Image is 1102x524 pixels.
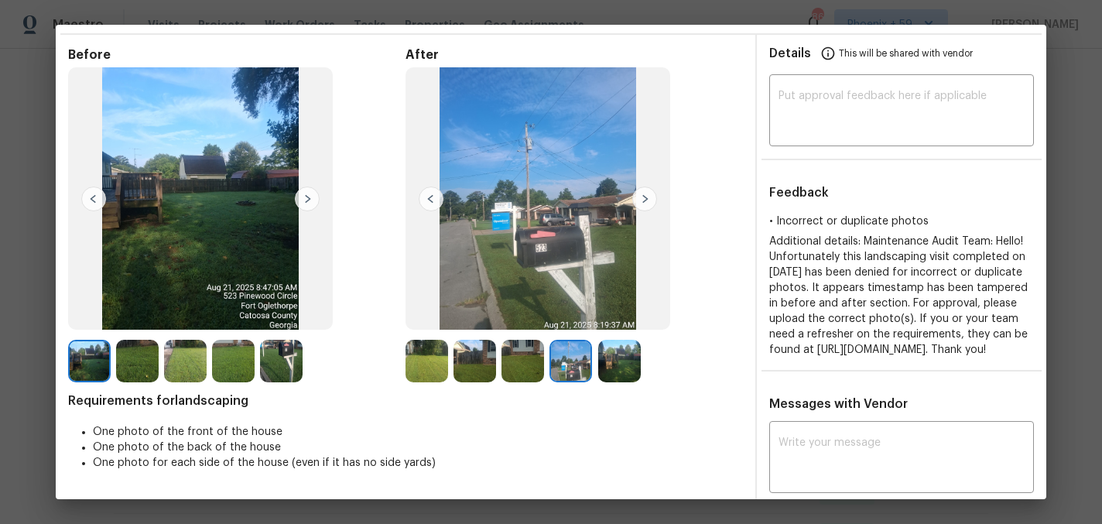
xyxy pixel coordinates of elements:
span: • Incorrect or duplicate photos [769,216,929,227]
span: After [406,47,743,63]
span: Requirements for landscaping [68,393,743,409]
span: Messages with Vendor [769,398,908,410]
img: left-chevron-button-url [81,187,106,211]
img: right-chevron-button-url [295,187,320,211]
li: One photo of the back of the house [93,440,743,455]
span: Details [769,35,811,72]
span: Additional details: Maintenance Audit Team: Hello! Unfortunately this landscaping visit completed... [769,236,1028,355]
li: One photo for each side of the house (even if it has no side yards) [93,455,743,471]
img: right-chevron-button-url [632,187,657,211]
span: This will be shared with vendor [839,35,973,72]
img: left-chevron-button-url [419,187,443,211]
li: One photo of the front of the house [93,424,743,440]
span: Before [68,47,406,63]
span: Feedback [769,187,829,199]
